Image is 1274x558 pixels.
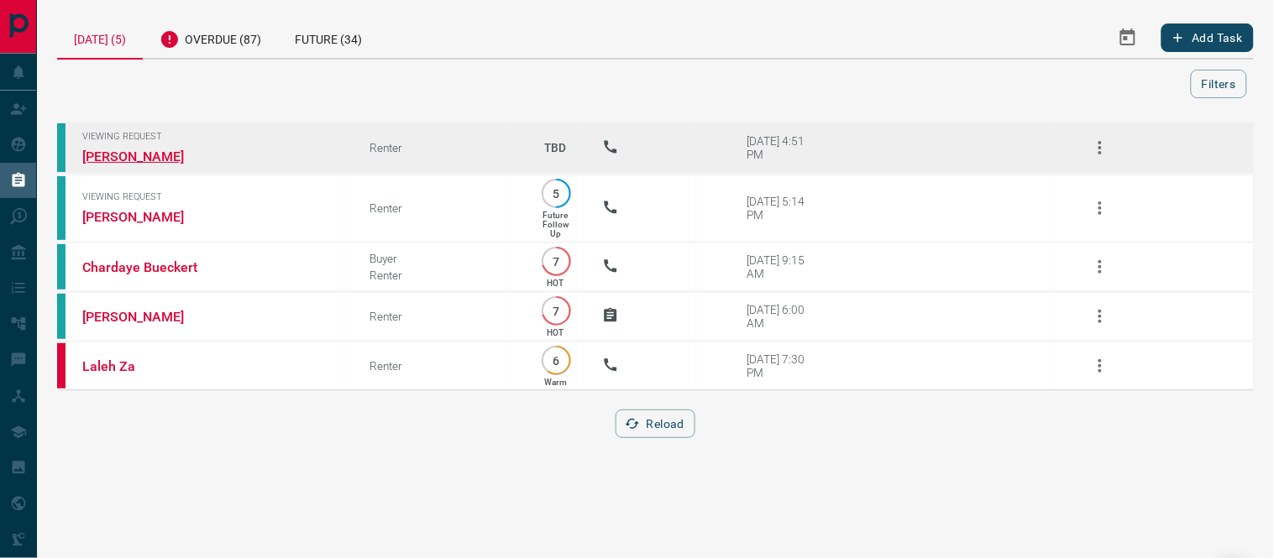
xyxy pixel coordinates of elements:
[370,201,510,215] div: Renter
[82,191,344,202] span: Viewing Request
[747,134,818,161] div: [DATE] 4:51 PM
[82,149,208,164] a: [PERSON_NAME]
[747,352,818,379] div: [DATE] 7:30 PM
[747,253,818,280] div: [DATE] 9:15 AM
[548,328,564,337] p: HOT
[370,359,510,373] div: Renter
[82,131,344,142] span: Viewing Request
[57,244,66,289] div: condos.ca
[1161,23,1254,52] button: Add Task
[1108,18,1148,58] button: Select Date Range
[548,279,564,288] p: HOT
[57,343,66,389] div: property.ca
[82,209,208,225] a: [PERSON_NAME]
[747,195,818,222] div: [DATE] 5:14 PM
[535,125,577,170] p: TBD
[370,310,510,323] div: Renter
[57,17,143,60] div: [DATE] (5)
[82,309,208,325] a: [PERSON_NAME]
[1191,70,1247,98] button: Filters
[370,141,510,154] div: Renter
[82,259,208,275] a: Chardaye Bueckert
[550,187,563,200] p: 5
[57,123,66,172] div: condos.ca
[616,409,695,438] button: Reload
[278,17,379,58] div: Future (34)
[543,211,569,238] p: Future Follow Up
[57,294,66,339] div: condos.ca
[143,17,278,58] div: Overdue (87)
[747,303,818,330] div: [DATE] 6:00 AM
[370,269,510,282] div: Renter
[550,305,563,317] p: 7
[370,252,510,265] div: Buyer
[550,255,563,268] p: 7
[57,176,66,240] div: condos.ca
[550,354,563,367] p: 6
[544,378,567,387] p: Warm
[82,358,208,374] a: Laleh Za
